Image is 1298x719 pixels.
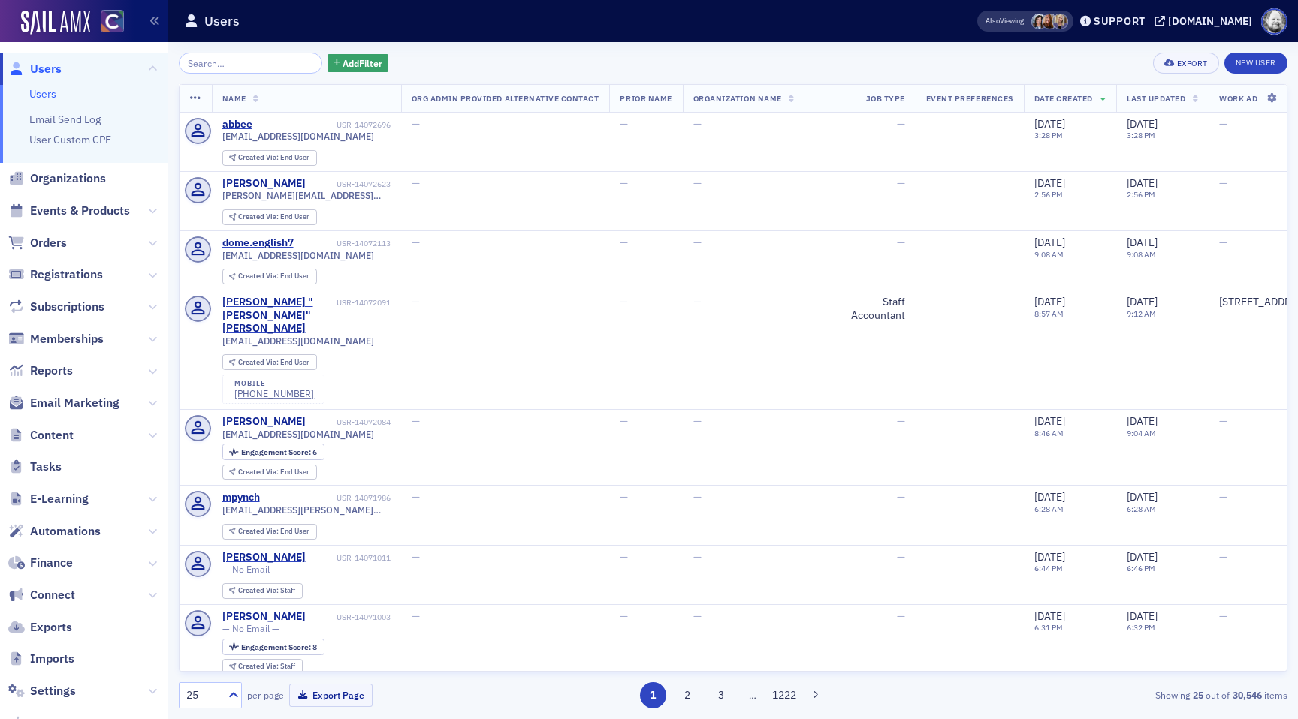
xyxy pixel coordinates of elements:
[1127,176,1158,190] span: [DATE]
[620,236,628,249] span: —
[1168,14,1252,28] div: [DOMAIN_NAME]
[30,491,89,507] span: E-Learning
[1034,130,1063,140] time: 3:28 PM
[238,587,295,595] div: Staff
[926,93,1013,104] span: Event Preferences
[30,299,104,315] span: Subscriptions
[1230,688,1264,702] strong: 30,546
[412,490,420,504] span: —
[674,682,700,708] button: 2
[179,53,322,74] input: Search…
[1094,14,1146,28] div: Support
[1127,428,1156,438] time: 9:04 AM
[204,12,240,30] h1: Users
[1219,414,1227,428] span: —
[29,87,56,101] a: Users
[30,203,130,219] span: Events & Products
[1127,414,1158,428] span: [DATE]
[1127,504,1156,514] time: 6:28 AM
[1034,609,1065,623] span: [DATE]
[1034,295,1065,308] span: [DATE]
[412,117,420,131] span: —
[708,682,735,708] button: 3
[222,465,317,480] div: Created Via: End User
[238,528,309,536] div: End User
[1219,176,1227,190] span: —
[222,131,374,142] span: [EMAIL_ADDRESS][DOMAIN_NAME]
[222,296,334,335] a: [PERSON_NAME] "[PERSON_NAME]" [PERSON_NAME]
[222,429,374,440] span: [EMAIL_ADDRESS][DOMAIN_NAME]
[1034,490,1065,504] span: [DATE]
[1127,622,1155,633] time: 6:32 PM
[620,93,672,104] span: Prior Name
[412,414,420,428] span: —
[1034,93,1093,104] span: Date Created
[897,117,905,131] span: —
[238,661,280,671] span: Created Via :
[222,524,317,540] div: Created Via: End User
[8,203,130,219] a: Events & Products
[30,363,73,379] span: Reports
[238,212,280,221] span: Created Via :
[222,93,246,104] span: Name
[238,213,309,221] div: End User
[693,550,702,564] span: —
[8,459,62,475] a: Tasks
[222,551,306,564] a: [PERSON_NAME]
[1127,189,1155,200] time: 2:56 PM
[343,56,382,70] span: Add Filter
[1219,236,1227,249] span: —
[222,335,374,347] span: [EMAIL_ADDRESS][DOMAIN_NAME]
[8,587,75,603] a: Connect
[8,427,74,444] a: Content
[620,295,628,308] span: —
[241,643,317,651] div: 8
[412,609,420,623] span: —
[897,550,905,564] span: —
[8,523,101,540] a: Automations
[693,414,702,428] span: —
[234,379,314,388] div: mobile
[1190,688,1206,702] strong: 25
[289,684,373,707] button: Export Page
[8,395,119,411] a: Email Marketing
[693,236,702,249] span: —
[222,177,306,191] a: [PERSON_NAME]
[928,688,1287,702] div: Showing out of items
[186,687,219,703] div: 25
[222,564,279,575] span: — No Email —
[1177,59,1208,68] div: Export
[241,447,312,457] span: Engagement Score :
[30,235,67,251] span: Orders
[412,93,599,104] span: Org Admin Provided Alternative Contact
[222,659,303,675] div: Created Via: Staff
[1127,130,1155,140] time: 3:28 PM
[693,295,702,308] span: —
[238,271,280,281] span: Created Via :
[222,610,306,624] a: [PERSON_NAME]
[866,93,905,104] span: Job Type
[222,354,317,370] div: Created Via: End User
[238,526,280,536] span: Created Via :
[1219,609,1227,623] span: —
[30,651,74,667] span: Imports
[30,395,119,411] span: Email Marketing
[693,490,702,504] span: —
[412,236,420,249] span: —
[1034,563,1063,573] time: 6:44 PM
[1127,93,1185,104] span: Last Updated
[897,490,905,504] span: —
[1034,189,1063,200] time: 2:56 PM
[238,154,309,162] div: End User
[1052,14,1068,29] span: Alicia Gelinas
[241,642,312,652] span: Engagement Score :
[1127,308,1156,319] time: 9:12 AM
[897,176,905,190] span: —
[742,688,763,702] span: …
[693,176,702,190] span: —
[1034,550,1065,564] span: [DATE]
[8,555,73,571] a: Finance
[222,236,294,250] a: dome.english7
